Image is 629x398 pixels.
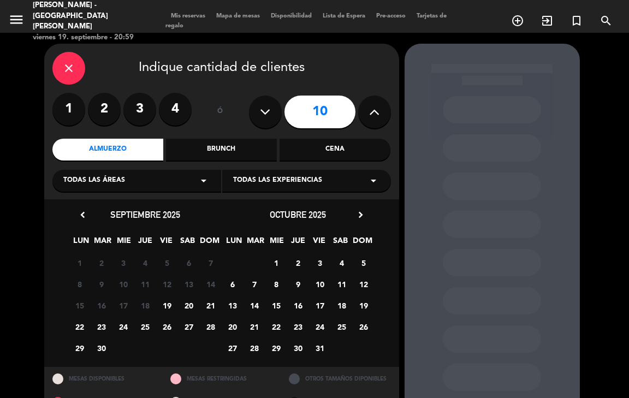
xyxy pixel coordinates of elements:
[245,339,263,357] span: 28
[211,13,265,19] span: Mapa de mesas
[115,234,133,252] span: MIE
[233,175,322,186] span: Todas las experiencias
[311,254,329,272] span: 3
[200,234,218,252] span: DOM
[62,62,75,75] i: close
[201,275,219,293] span: 14
[267,318,285,336] span: 22
[136,318,154,336] span: 25
[354,254,372,272] span: 5
[70,296,88,314] span: 15
[8,11,25,28] i: menu
[92,275,110,293] span: 9
[371,13,411,19] span: Pre-acceso
[158,296,176,314] span: 19
[511,14,524,27] i: add_circle_outline
[63,175,125,186] span: Todas las áreas
[311,318,329,336] span: 24
[8,11,25,32] button: menu
[197,174,210,187] i: arrow_drop_down
[114,254,132,272] span: 3
[289,318,307,336] span: 23
[225,234,243,252] span: LUN
[317,13,371,19] span: Lista de Espera
[223,296,241,314] span: 13
[136,296,154,314] span: 18
[354,275,372,293] span: 12
[331,234,349,252] span: SAB
[70,318,88,336] span: 22
[157,234,175,252] span: VIE
[70,275,88,293] span: 8
[281,367,399,390] div: OTROS TAMAÑOS DIPONIBLES
[541,14,554,27] i: exit_to_app
[289,339,307,357] span: 30
[166,139,277,161] div: Brunch
[180,296,198,314] span: 20
[201,254,219,272] span: 7
[165,13,211,19] span: Mis reservas
[289,296,307,314] span: 16
[77,209,88,221] i: chevron_left
[245,296,263,314] span: 14
[70,339,88,357] span: 29
[289,254,307,272] span: 2
[180,254,198,272] span: 6
[333,275,351,293] span: 11
[180,275,198,293] span: 13
[267,254,285,272] span: 1
[123,93,156,126] label: 3
[289,234,307,252] span: JUE
[223,275,241,293] span: 6
[600,14,613,27] i: search
[265,13,317,19] span: Disponibilidad
[92,318,110,336] span: 23
[367,174,380,187] i: arrow_drop_down
[311,296,329,314] span: 17
[136,234,154,252] span: JUE
[223,318,241,336] span: 20
[110,209,180,220] span: septiembre 2025
[52,139,163,161] div: Almuerzo
[203,93,238,131] div: ó
[179,234,197,252] span: SAB
[159,93,192,126] label: 4
[267,275,285,293] span: 8
[158,275,176,293] span: 12
[289,275,307,293] span: 9
[136,275,154,293] span: 11
[333,254,351,272] span: 4
[180,318,198,336] span: 27
[158,254,176,272] span: 5
[268,234,286,252] span: MIE
[311,339,329,357] span: 31
[354,296,372,314] span: 19
[92,254,110,272] span: 2
[246,234,264,252] span: MAR
[223,339,241,357] span: 27
[267,339,285,357] span: 29
[33,32,149,43] div: viernes 19. septiembre - 20:59
[201,296,219,314] span: 21
[355,209,366,221] i: chevron_right
[52,93,85,126] label: 1
[201,318,219,336] span: 28
[72,234,90,252] span: LUN
[245,318,263,336] span: 21
[245,275,263,293] span: 7
[162,367,281,390] div: MESAS RESTRINGIDAS
[267,296,285,314] span: 15
[158,318,176,336] span: 26
[333,296,351,314] span: 18
[114,275,132,293] span: 10
[92,296,110,314] span: 16
[44,367,163,390] div: MESAS DISPONIBLES
[70,254,88,272] span: 1
[88,93,121,126] label: 2
[114,318,132,336] span: 24
[353,234,371,252] span: DOM
[270,209,326,220] span: octubre 2025
[311,275,329,293] span: 10
[92,339,110,357] span: 30
[52,52,391,85] div: Indique cantidad de clientes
